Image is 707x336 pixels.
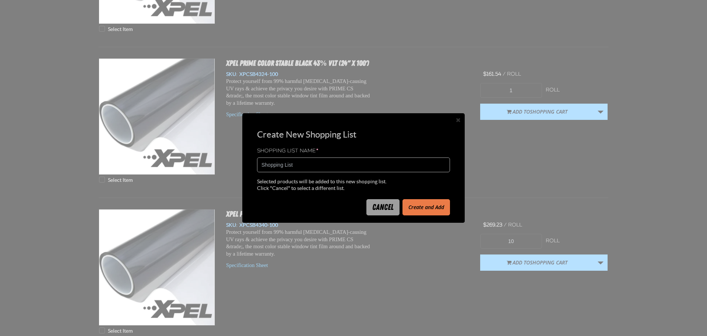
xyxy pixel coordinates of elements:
input: Shopping List Name [257,157,450,172]
button: Create and Add [402,199,450,215]
span: Create New Shopping List [257,129,356,139]
div: Selected products will be added to this new shopping list. Click "Cancel" to select a different l... [257,178,450,192]
label: Shopping List Name [257,148,450,155]
button: Cancel [366,199,400,215]
button: Close the Dialog [454,115,462,124]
